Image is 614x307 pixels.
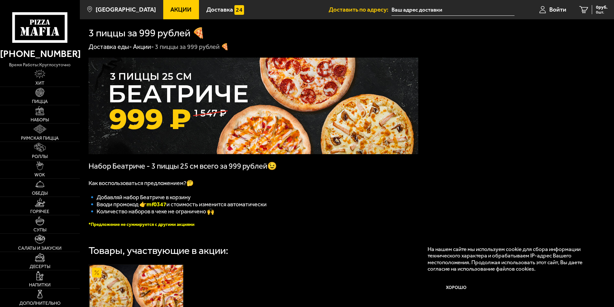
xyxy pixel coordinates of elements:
[234,5,244,15] img: 15daf4d41897b9f0e9f617042186c801.svg
[32,99,48,104] span: Пицца
[31,118,49,122] span: Наборы
[19,301,61,306] span: Дополнительно
[32,191,48,196] span: Обеды
[89,180,194,187] span: Как воспользоваться предложением?🤔
[549,6,566,13] span: Войти
[146,201,166,208] b: mf0347
[21,136,59,141] span: Римская пицца
[206,6,233,13] span: Доставка
[89,58,418,154] img: 1024x1024
[30,209,49,214] span: Горячее
[89,28,205,38] h1: 3 пиццы за 999 рублей 🍕
[89,208,214,215] span: 🔹 Количество наборов в чеке не ограничено 🙌
[428,278,485,298] button: Хорошо
[596,5,608,10] span: 0 руб.
[18,246,61,251] span: Салаты и закуски
[34,173,45,177] span: WOK
[89,194,191,201] span: 🔹 Добавляй набор Беатриче в корзину
[133,43,154,51] a: Акции-
[329,6,392,13] span: Доставить по адресу:
[89,43,132,51] a: Доставка еды-
[155,43,229,51] div: 3 пиццы за 999 рублей 🍕
[428,246,595,272] p: На нашем сайте мы используем cookie для сбора информации технического характера и обрабатываем IP...
[92,268,102,277] img: Акционный
[89,246,228,256] div: Товары, участвующие в акции:
[89,201,267,208] span: 🔹 Вводи промокод 👉 и стоимость изменится автоматически
[33,228,46,232] span: Супы
[35,81,44,86] span: Хит
[30,265,50,269] span: Десерты
[89,222,194,227] font: *Предложение не суммируется с другими акциями
[89,162,277,171] span: Набор Беатриче - 3 пиццы 25 см всего за 999 рублей😉
[170,6,192,13] span: Акции
[29,283,51,287] span: Напитки
[596,10,608,14] span: 0 шт.
[32,154,48,159] span: Роллы
[96,6,156,13] span: [GEOGRAPHIC_DATA]
[392,4,514,16] input: Ваш адрес доставки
